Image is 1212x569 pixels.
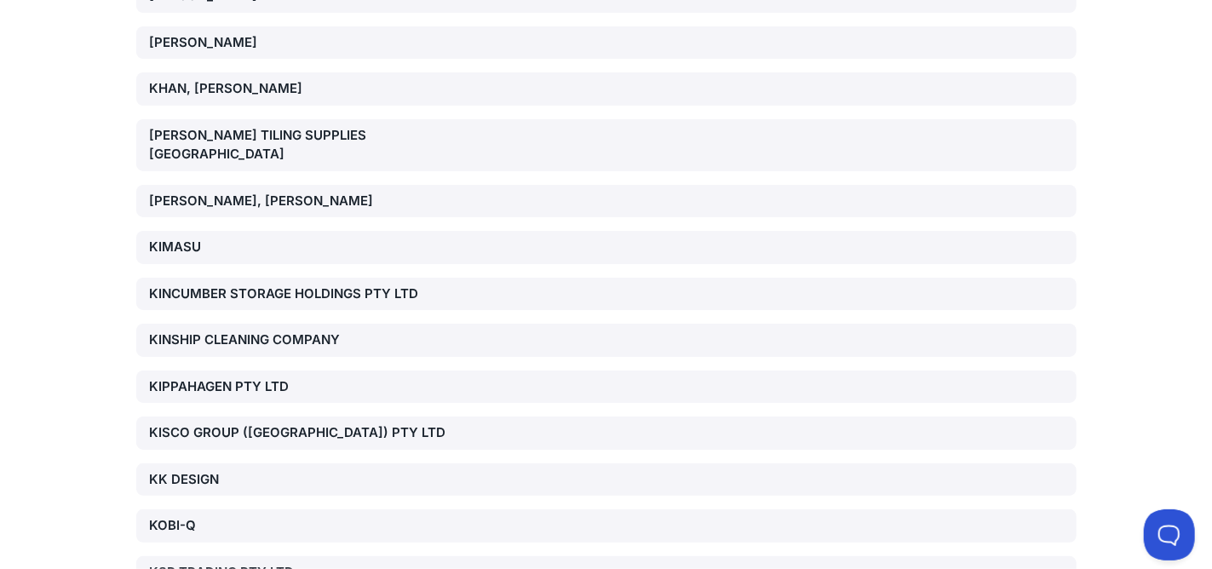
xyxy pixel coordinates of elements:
[150,79,450,99] div: KHAN, [PERSON_NAME]
[136,463,1077,497] a: KK DESIGN
[136,417,1077,450] a: KISCO GROUP ([GEOGRAPHIC_DATA]) PTY LTD
[150,284,450,304] div: KINCUMBER STORAGE HOLDINGS PTY LTD
[150,238,450,257] div: KIMASU
[136,26,1077,60] a: [PERSON_NAME]
[136,371,1077,404] a: KIPPAHAGEN PTY LTD
[136,72,1077,106] a: KHAN, [PERSON_NAME]
[150,330,450,350] div: KINSHIP CLEANING COMPANY
[136,119,1077,171] a: [PERSON_NAME] TILING SUPPLIES [GEOGRAPHIC_DATA]
[150,470,450,490] div: KK DESIGN
[150,192,450,211] div: [PERSON_NAME], [PERSON_NAME]
[136,324,1077,357] a: KINSHIP CLEANING COMPANY
[150,126,450,164] div: [PERSON_NAME] TILING SUPPLIES [GEOGRAPHIC_DATA]
[1144,509,1195,560] iframe: Toggle Customer Support
[136,509,1077,543] a: KOBI-Q
[136,231,1077,264] a: KIMASU
[150,33,450,53] div: [PERSON_NAME]
[150,423,450,443] div: KISCO GROUP ([GEOGRAPHIC_DATA]) PTY LTD
[150,516,450,536] div: KOBI-Q
[136,185,1077,218] a: [PERSON_NAME], [PERSON_NAME]
[150,377,450,397] div: KIPPAHAGEN PTY LTD
[136,278,1077,311] a: KINCUMBER STORAGE HOLDINGS PTY LTD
